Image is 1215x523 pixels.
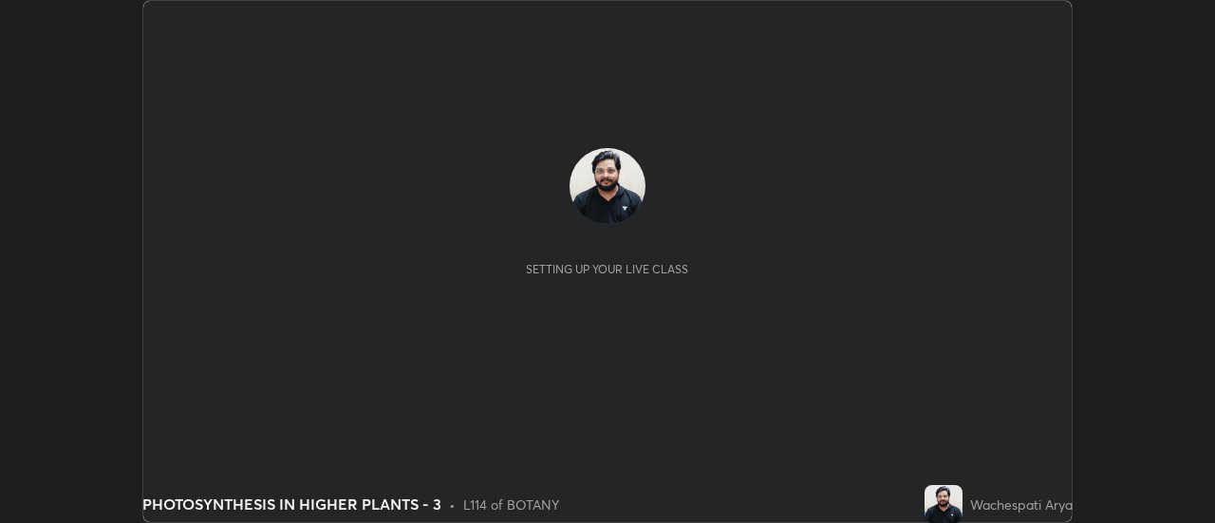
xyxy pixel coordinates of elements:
div: L114 of BOTANY [463,495,559,514]
div: • [449,495,456,514]
img: fdbccbcfb81847ed8ca40e68273bd381.jpg [925,485,963,523]
img: fdbccbcfb81847ed8ca40e68273bd381.jpg [570,148,645,224]
div: PHOTOSYNTHESIS IN HIGHER PLANTS - 3 [142,493,441,515]
div: Setting up your live class [526,262,688,276]
div: Wachespati Arya [970,495,1073,514]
